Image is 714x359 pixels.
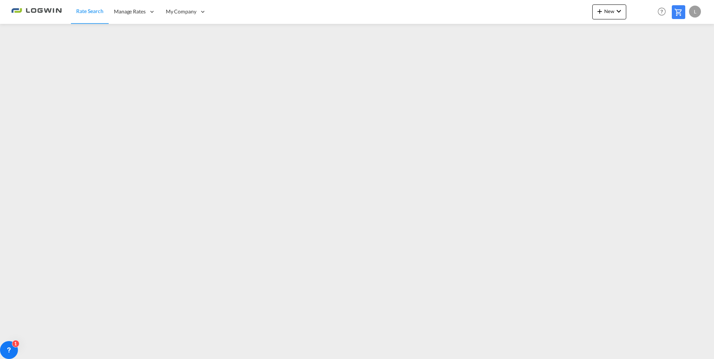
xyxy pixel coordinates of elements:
[76,8,103,14] span: Rate Search
[595,7,604,16] md-icon: icon-plus 400-fg
[689,6,701,18] div: L
[655,5,668,18] span: Help
[11,3,62,20] img: 2761ae10d95411efa20a1f5e0282d2d7.png
[114,8,146,15] span: Manage Rates
[592,4,626,19] button: icon-plus 400-fgNewicon-chevron-down
[655,5,672,19] div: Help
[595,8,623,14] span: New
[614,7,623,16] md-icon: icon-chevron-down
[166,8,196,15] span: My Company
